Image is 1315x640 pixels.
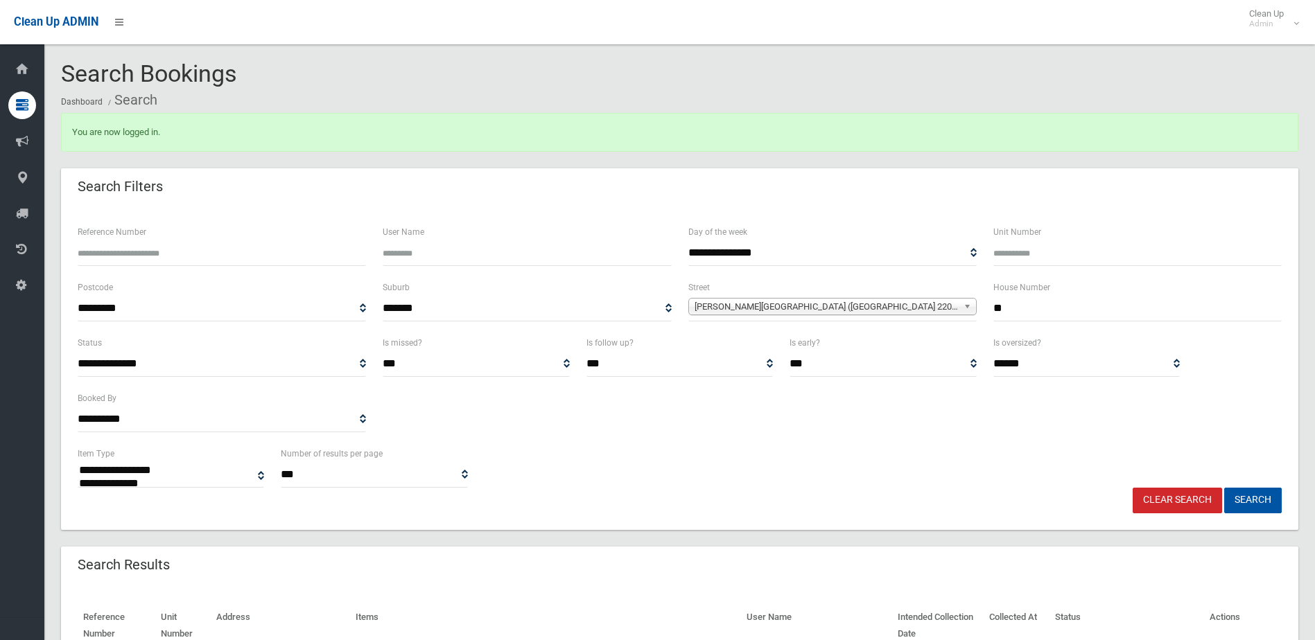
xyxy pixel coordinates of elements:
label: Postcode [78,280,113,295]
a: Dashboard [61,97,103,107]
header: Search Filters [61,173,180,200]
label: Is oversized? [993,335,1041,350]
label: Reference Number [78,224,146,240]
button: Search [1224,488,1282,513]
label: Is missed? [383,335,422,350]
small: Admin [1249,19,1284,29]
label: Unit Number [993,224,1041,240]
label: House Number [993,280,1050,295]
label: Is early? [790,335,820,350]
li: Search [105,87,157,113]
label: Suburb [383,280,410,295]
label: Booked By [78,391,116,406]
label: Is follow up? [586,335,634,350]
label: Day of the week [688,224,747,240]
span: Search Bookings [61,60,237,87]
span: [PERSON_NAME][GEOGRAPHIC_DATA] ([GEOGRAPHIC_DATA] 2200) [695,299,958,315]
div: You are now logged in. [61,113,1298,152]
label: Street [688,280,710,295]
label: User Name [383,224,424,240]
label: Item Type [78,446,114,461]
label: Status [78,335,102,350]
span: Clean Up ADMIN [14,15,98,28]
span: Clean Up [1242,8,1298,29]
label: Number of results per page [281,446,383,461]
a: Clear Search [1133,488,1222,513]
header: Search Results [61,551,186,578]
